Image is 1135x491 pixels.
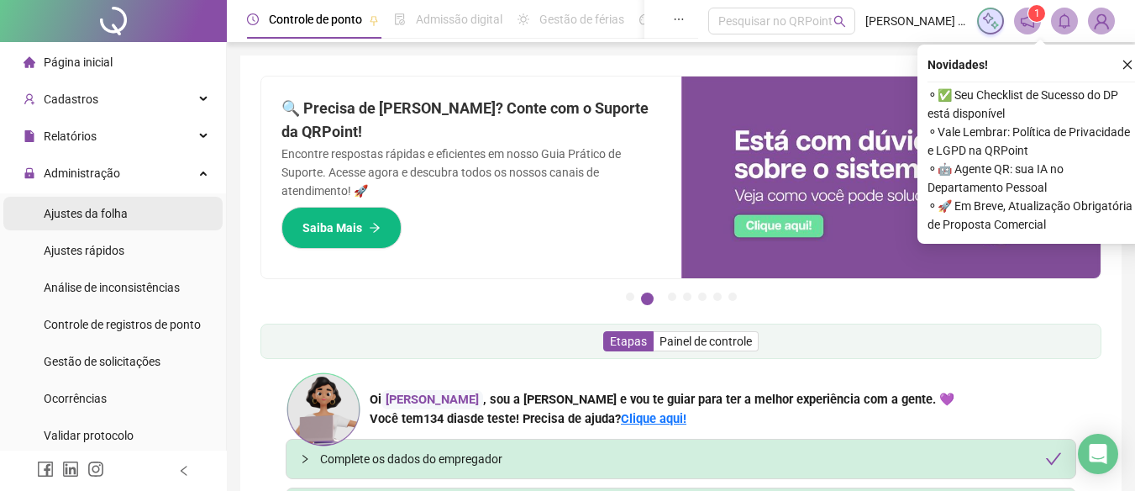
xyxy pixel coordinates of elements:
[62,461,79,478] span: linkedin
[698,293,707,301] button: 5
[610,335,647,348] span: Etapas
[87,461,104,478] span: instagram
[369,222,381,234] span: arrow-right
[865,12,967,30] span: [PERSON_NAME] POÇOS ARTESIANO
[370,390,954,409] div: Oi , sou a [PERSON_NAME] e vou te guiar para ter a melhor experiência com a gente. 💜
[423,411,470,426] span: 134
[281,207,402,249] button: Saiba Mais
[281,97,661,145] h2: 🔍 Precisa de [PERSON_NAME]? Conte com o Suporte da QRPoint!
[626,293,634,301] button: 1
[44,166,120,180] span: Administração
[44,55,113,69] span: Página inicial
[447,411,470,426] span: dias
[1028,5,1045,22] sup: 1
[269,13,362,26] span: Controle de ponto
[44,129,97,143] span: Relatórios
[639,13,651,25] span: dashboard
[300,454,310,464] span: collapsed
[394,13,406,25] span: file-done
[1020,13,1035,29] span: notification
[621,411,686,426] a: Clique aqui!
[44,318,201,331] span: Controle de registros de ponto
[728,293,737,301] button: 7
[281,145,661,200] p: Encontre respostas rápidas e eficientes em nosso Guia Prático de Suporte. Acesse agora e descubra...
[37,461,54,478] span: facebook
[470,411,621,426] span: de teste! Precisa de ajuda?
[24,130,35,142] span: file
[1122,59,1133,71] span: close
[44,392,107,405] span: Ocorrências
[1045,451,1062,467] span: check
[44,281,180,294] span: Análise de inconsistências
[713,293,722,301] button: 6
[302,219,362,237] span: Saiba Mais
[44,207,128,220] span: Ajustes da folha
[416,13,502,26] span: Admissão digital
[320,450,1062,468] div: Complete os dados do empregador
[681,77,1101,278] img: banner%2F0cf4e1f0-cb71-40ef-aa93-44bd3d4ee559.png
[833,15,846,28] span: search
[44,429,134,442] span: Validar protocolo
[539,13,624,26] span: Gestão de férias
[44,355,160,368] span: Gestão de solicitações
[369,15,379,25] span: pushpin
[286,440,1075,478] div: Complete os dados do empregadorcheck
[659,335,752,348] span: Painel de controle
[981,12,1000,30] img: sparkle-icon.fc2bf0ac1784a2077858766a79e2daf3.svg
[44,92,98,106] span: Cadastros
[1089,8,1114,34] img: 86146
[24,167,35,179] span: lock
[683,293,691,301] button: 4
[668,293,676,301] button: 3
[927,55,988,74] span: Novidades !
[44,244,124,257] span: Ajustes rápidos
[370,411,423,426] span: Você tem
[1034,8,1040,19] span: 1
[1057,13,1072,29] span: bell
[247,13,259,25] span: clock-circle
[1078,434,1118,474] div: Open Intercom Messenger
[24,93,35,105] span: user-add
[518,13,529,25] span: sun
[641,293,654,305] button: 2
[673,13,685,25] span: ellipsis
[286,372,361,447] img: ana-icon.cad42e3e8b8746aecfa2.png
[381,390,483,409] div: [PERSON_NAME]
[24,56,35,68] span: home
[178,465,190,477] span: left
